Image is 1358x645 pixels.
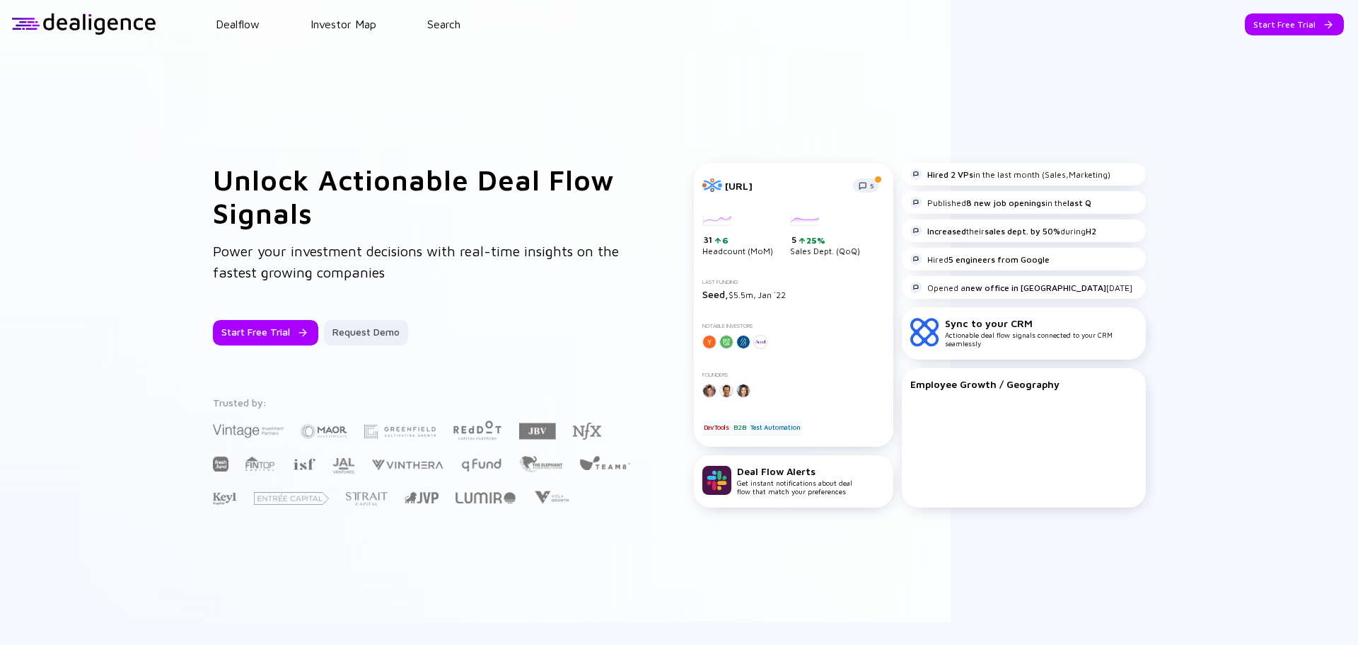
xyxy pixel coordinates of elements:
[732,421,747,435] div: B2B
[927,169,973,180] strong: Hired 2 VPs
[702,215,773,256] div: Headcount (MoM)
[254,492,329,505] img: Entrée Capital
[453,418,502,441] img: Red Dot Capital Partners
[749,421,801,435] div: Test Automation
[910,197,1091,208] div: Published in the
[985,226,1060,236] strong: sales dept. by 50%
[332,458,354,474] img: JAL Ventures
[216,18,260,30] a: Dealflow
[702,288,729,300] span: Seed,
[910,225,1096,236] div: their during
[460,456,502,473] img: Q Fund
[213,396,633,409] div: Trusted by:
[427,18,460,30] a: Search
[579,455,630,470] img: Team8
[533,491,570,504] img: Viola Growth
[405,492,439,503] img: Jerusalem Venture Partners
[805,235,825,246] div: 25%
[737,465,852,477] div: Deal Flow Alerts
[791,234,860,246] div: 5
[213,243,619,280] span: Power your investment decisions with real-time insights on the fastest growing companies
[213,320,318,346] button: Start Free Trial
[790,215,860,256] div: Sales Dept. (QoQ)
[346,492,388,506] img: Strait Capital
[702,288,885,300] div: $5.5m, Jan `22
[245,456,275,472] img: FINTOP Capital
[301,420,347,443] img: Maor Investments
[371,458,443,472] img: Vinthera
[737,465,852,496] div: Get instant notifications about deal flow that match your preferences
[213,492,237,506] img: Key1 Capital
[702,421,731,435] div: DevTools
[965,282,1106,293] strong: new office in [GEOGRAPHIC_DATA]
[311,18,376,30] a: Investor Map
[910,169,1110,180] div: in the last month (Sales,Marketing)
[455,492,516,503] img: Lumir Ventures
[945,317,1137,329] div: Sync to your CRM
[364,425,436,438] img: Greenfield Partners
[519,422,556,440] img: JBV Capital
[725,180,845,192] div: [URL]
[910,253,1050,265] div: Hired
[948,254,1050,265] strong: 5 engineers from Google
[910,378,1137,390] div: Employee Growth / Geography
[702,323,885,329] div: Notable Investors
[213,163,637,229] h1: Unlock Actionable Deal Flow Signals
[519,456,562,472] img: The Elephant
[910,282,1132,293] div: Opened a [DATE]
[573,423,601,440] img: NFX
[324,320,408,346] button: Request Demo
[702,372,885,378] div: Founders
[1086,226,1096,236] strong: H2
[704,234,773,246] div: 31
[945,317,1137,348] div: Actionable deal flow signals connected to your CRM seamlessly
[721,235,729,246] div: 6
[966,198,1045,208] strong: 8 new job openings
[213,423,284,439] img: Vintage Investment Partners
[927,226,966,236] strong: Increased
[1245,13,1344,35] button: Start Free Trial
[292,457,315,470] img: Israel Secondary Fund
[702,279,885,285] div: Last Funding
[1067,198,1091,208] strong: last Q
